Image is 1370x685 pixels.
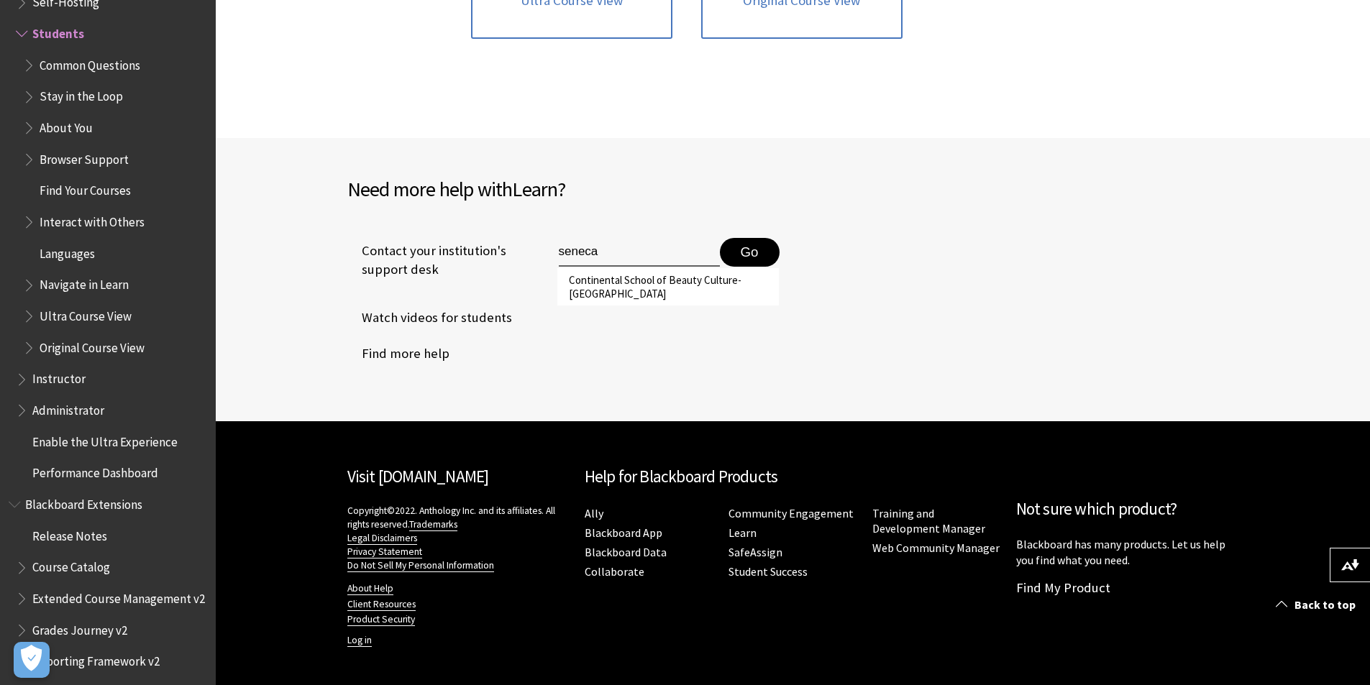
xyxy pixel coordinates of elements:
span: Students [32,22,84,41]
span: Interact with Others [40,210,145,229]
span: About You [40,116,93,135]
a: Community Engagement [729,506,854,521]
h2: Need more help with ? [347,174,793,204]
a: Log in [347,634,372,647]
a: Back to top [1265,592,1370,618]
span: Common Questions [40,53,140,73]
button: Open Preferences [14,642,50,678]
span: Blackboard Extensions [25,492,142,512]
span: Learn [512,176,557,202]
a: Watch videos for students [347,307,512,328]
a: Ally [585,506,603,521]
a: Collaborate [585,564,644,579]
a: Blackboard App [585,525,662,541]
span: Course Catalog [32,556,110,575]
span: Enable the Ultra Experience [32,430,178,449]
a: About Help [347,582,393,595]
a: Product Security [347,613,415,626]
a: Do Not Sell My Personal Information [347,559,494,572]
span: Browser Support [40,147,129,167]
li: Continental School of Beauty Culture-[GEOGRAPHIC_DATA] [557,268,779,305]
p: Blackboard has many products. Let us help you find what you need. [1016,536,1239,569]
h2: Not sure which product? [1016,497,1239,522]
span: Ultra Course View [40,304,132,323]
span: Performance Dashboard [32,461,158,481]
span: Instructor [32,367,86,387]
a: Web Community Manager [872,541,1000,556]
span: Languages [40,242,95,261]
button: Go [720,238,780,267]
a: Learn [729,525,757,541]
h2: Help for Blackboard Products [585,464,1002,489]
a: Find My Product [1016,579,1110,596]
a: Client Resources [347,598,416,611]
span: Stay in the Loop [40,85,123,104]
p: Copyright©2022. Anthology Inc. and its affiliates. All rights reserved. [347,504,570,572]
a: Trademarks [409,518,457,531]
a: Legal Disclaimers [347,532,417,545]
span: Reporting Framework v2 [32,649,160,668]
a: Student Success [729,564,808,579]
span: Extended Course Management v2 [32,587,205,606]
span: Grades Journey v2 [32,618,127,638]
input: Type institution name to get support [559,238,720,267]
a: Privacy Statement [347,546,422,558]
a: SafeAssign [729,545,782,560]
span: Release Notes [32,524,107,543]
span: Original Course View [40,336,145,355]
a: Training and Development Manager [872,506,985,536]
a: Visit [DOMAIN_NAME] [347,466,489,487]
span: Administrator [32,398,104,418]
span: Contact your institution's support desk [347,242,526,279]
span: Find Your Courses [40,179,131,198]
ul: autocomplete school names [557,268,779,305]
span: Navigate in Learn [40,273,129,293]
a: Find more help [347,343,449,364]
a: Blackboard Data [585,545,667,560]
